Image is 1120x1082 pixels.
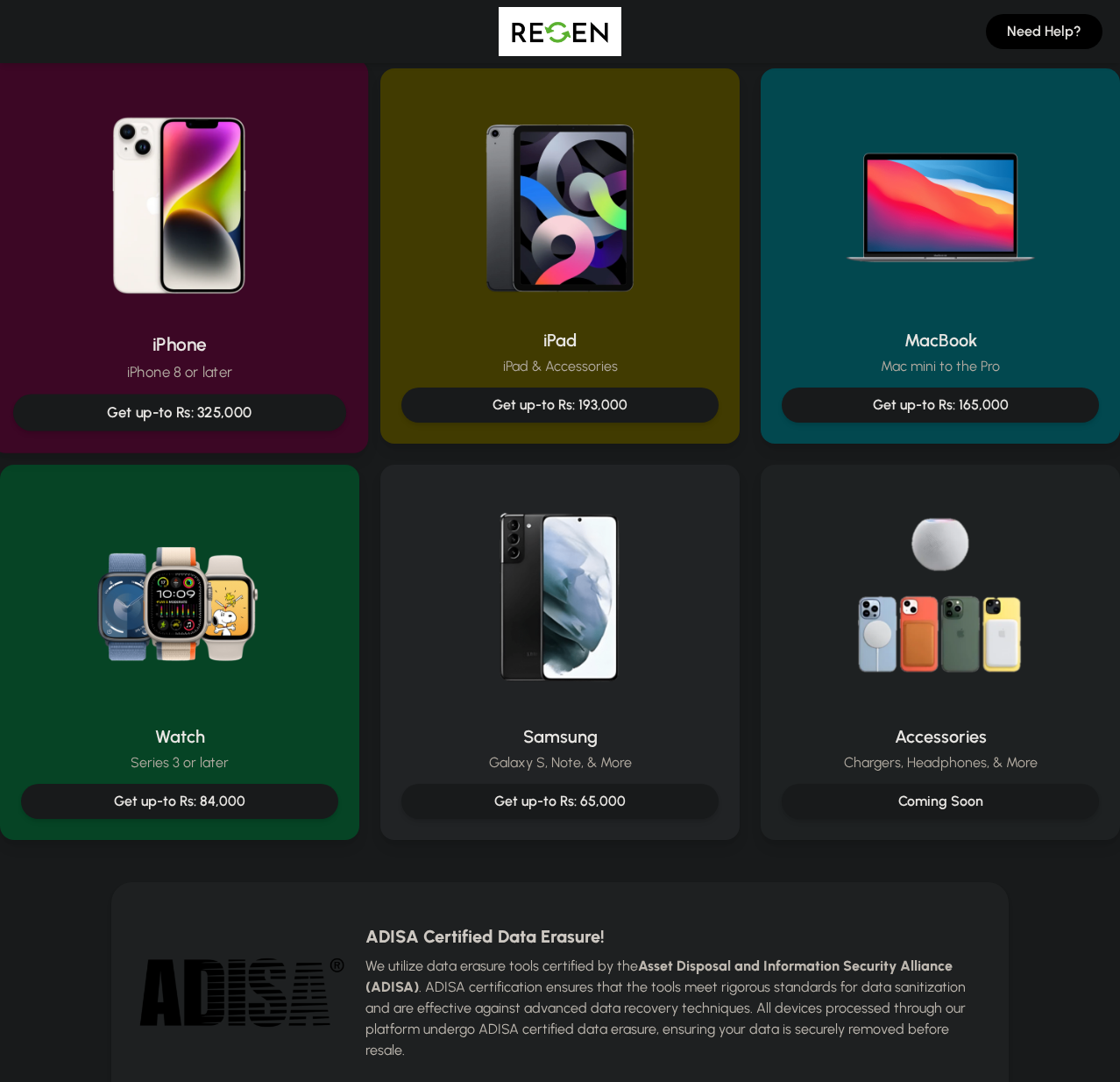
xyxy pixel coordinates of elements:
p: Galaxy S, Note, & More [401,752,719,773]
p: iPhone 8 or later [13,361,346,383]
p: Get up-to Rs: 65,000 [415,791,705,812]
img: MacBook [828,89,1053,314]
p: Get up-to Rs: 84,000 [35,791,324,812]
img: iPad [448,89,672,314]
h2: iPhone [13,331,346,357]
p: We utilize data erasure tools certified by the . ADISA certification ensures that the tools meet ... [365,956,981,1061]
h2: MacBook [782,328,1099,352]
h2: iPad [401,328,719,352]
img: iPhone [62,82,298,317]
img: Logo [499,7,621,56]
p: Get up-to Rs: 325,000 [28,402,332,424]
button: Need Help? [986,14,1102,49]
p: Mac mini to the Pro [782,356,1099,377]
img: ADISA Certified [139,954,344,1030]
p: Get up-to Rs: 193,000 [415,395,705,416]
h2: Accessories [782,724,1099,749]
h2: Samsung [401,724,719,749]
b: Asset Disposal and Information Security Alliance (ADISA) [365,957,953,995]
p: Get up-to Rs: 165,000 [796,395,1085,416]
h2: Watch [21,724,338,749]
p: Coming Soon [796,791,1085,812]
img: Samsung [448,486,672,710]
img: Accessories [828,486,1053,710]
p: Series 3 or later [21,752,338,773]
img: Watch [67,486,292,710]
p: iPad & Accessories [401,356,719,377]
h3: ADISA Certified Data Erasure! [365,924,981,949]
p: Chargers, Headphones, & More [782,752,1099,773]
